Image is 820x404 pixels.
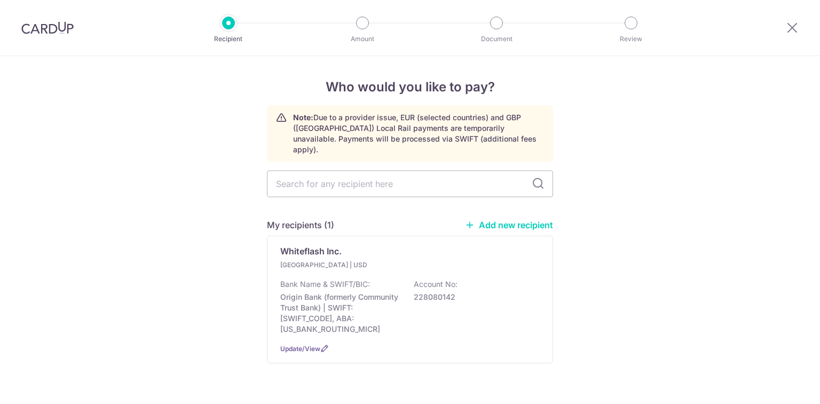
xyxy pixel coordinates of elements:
[752,372,809,399] iframe: Opens a widget where you can find more information
[293,112,544,155] p: Due to a provider issue, EUR (selected countries) and GBP ([GEOGRAPHIC_DATA]) Local Rail payments...
[280,260,406,270] p: [GEOGRAPHIC_DATA] | USD
[267,170,553,197] input: Search for any recipient here
[280,292,400,335] p: Origin Bank (formerly Community Trust Bank) | SWIFT: [SWIFT_CODE], ABA: [US_BANK_ROUTING_MICR]
[323,34,402,44] p: Amount
[414,279,458,290] p: Account No:
[465,220,553,230] a: Add new recipient
[267,219,334,231] h5: My recipients (1)
[592,34,671,44] p: Review
[457,34,536,44] p: Document
[280,345,320,353] a: Update/View
[293,113,313,122] strong: Note:
[267,77,553,97] h4: Who would you like to pay?
[21,21,74,34] img: CardUp
[414,292,533,302] p: 228080142
[280,279,370,290] p: Bank Name & SWIFT/BIC:
[280,245,342,258] p: Whiteflash Inc.
[189,34,268,44] p: Recipient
